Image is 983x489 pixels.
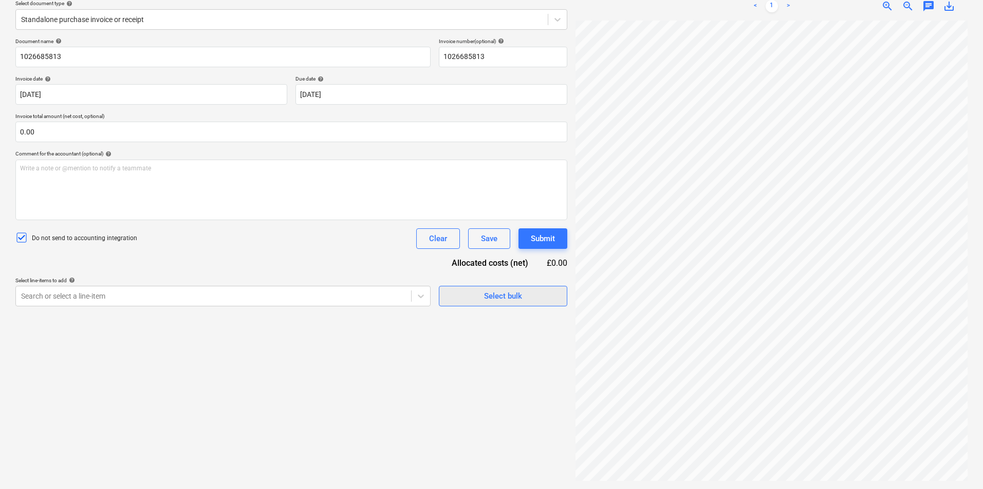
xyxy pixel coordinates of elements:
[64,1,72,7] span: help
[103,151,112,157] span: help
[545,257,567,269] div: £0.00
[439,47,567,67] input: Invoice number
[15,84,287,105] input: Invoice date not specified
[496,38,504,44] span: help
[439,38,567,45] div: Invoice number (optional)
[429,232,447,245] div: Clear
[439,286,567,306] button: Select bulk
[32,234,137,243] p: Do not send to accounting integration
[15,150,567,157] div: Comment for the accountant (optional)
[295,84,567,105] input: Due date not specified
[434,257,545,269] div: Allocated costs (net)
[15,75,287,82] div: Invoice date
[15,277,431,284] div: Select line-items to add
[468,228,510,249] button: Save
[518,228,567,249] button: Submit
[15,38,431,45] div: Document name
[15,113,567,122] p: Invoice total amount (net cost, optional)
[67,277,75,283] span: help
[932,440,983,489] iframe: Chat Widget
[15,122,567,142] input: Invoice total amount (net cost, optional)
[481,232,497,245] div: Save
[316,76,324,82] span: help
[43,76,51,82] span: help
[295,75,567,82] div: Due date
[416,228,460,249] button: Clear
[15,47,431,67] input: Document name
[531,232,555,245] div: Submit
[484,289,522,303] div: Select bulk
[53,38,62,44] span: help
